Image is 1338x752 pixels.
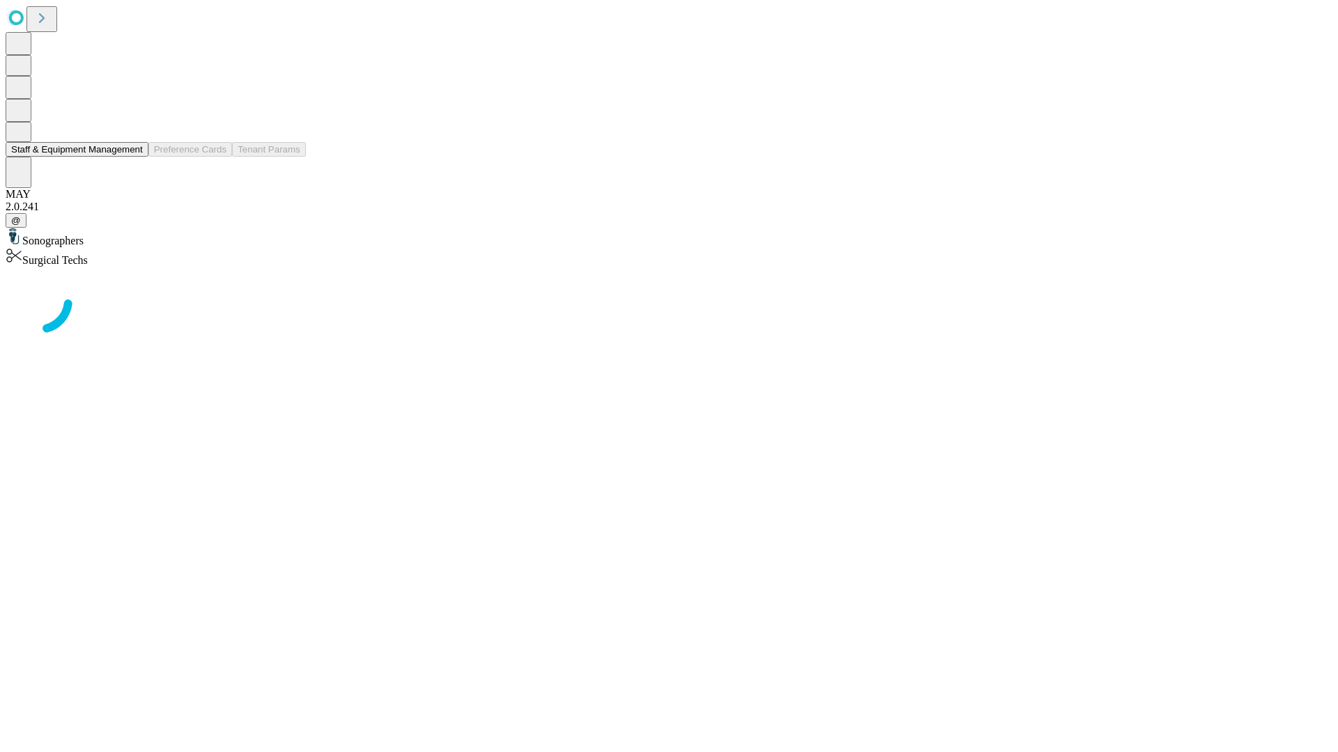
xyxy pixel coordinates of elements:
[11,215,21,226] span: @
[6,201,1332,213] div: 2.0.241
[6,188,1332,201] div: MAY
[148,142,232,157] button: Preference Cards
[6,213,26,228] button: @
[6,142,148,157] button: Staff & Equipment Management
[6,228,1332,247] div: Sonographers
[232,142,306,157] button: Tenant Params
[6,247,1332,267] div: Surgical Techs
